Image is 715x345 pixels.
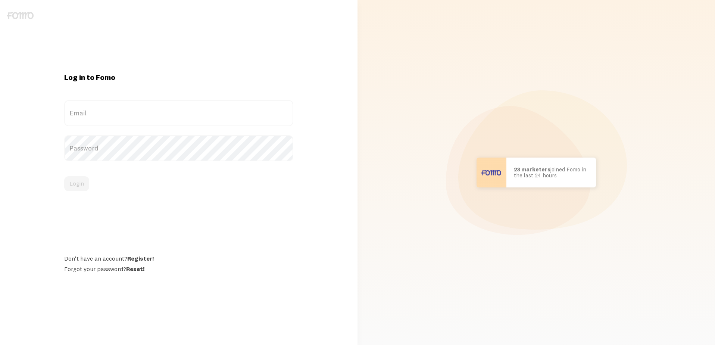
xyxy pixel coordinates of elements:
[64,100,294,126] label: Email
[64,135,294,161] label: Password
[126,265,144,273] a: Reset!
[514,167,588,179] p: joined Fomo in the last 24 hours
[7,12,34,19] img: fomo-logo-gray-b99e0e8ada9f9040e2984d0d95b3b12da0074ffd48d1e5cb62ac37fc77b0b268.svg
[64,255,294,262] div: Don't have an account?
[514,166,550,173] b: 23 marketers
[64,72,294,82] h1: Log in to Fomo
[127,255,154,262] a: Register!
[477,158,506,187] img: User avatar
[64,265,294,273] div: Forgot your password?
